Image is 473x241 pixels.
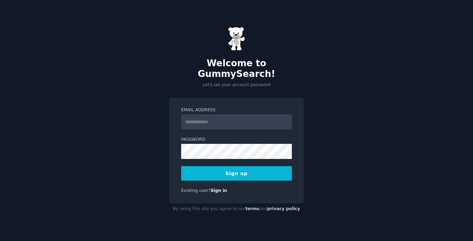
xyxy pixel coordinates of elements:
span: Existing user? [181,188,211,193]
button: Sign up [181,166,292,181]
label: Password [181,137,292,143]
p: Let's set your account password [169,82,304,88]
h2: Welcome to GummySearch! [169,58,304,80]
div: By using this site you agree to our and [169,204,304,215]
img: Gummy Bear [228,27,245,51]
a: terms [245,206,259,211]
label: Email Address [181,107,292,113]
a: Sign in [211,188,227,193]
a: privacy policy [267,206,300,211]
